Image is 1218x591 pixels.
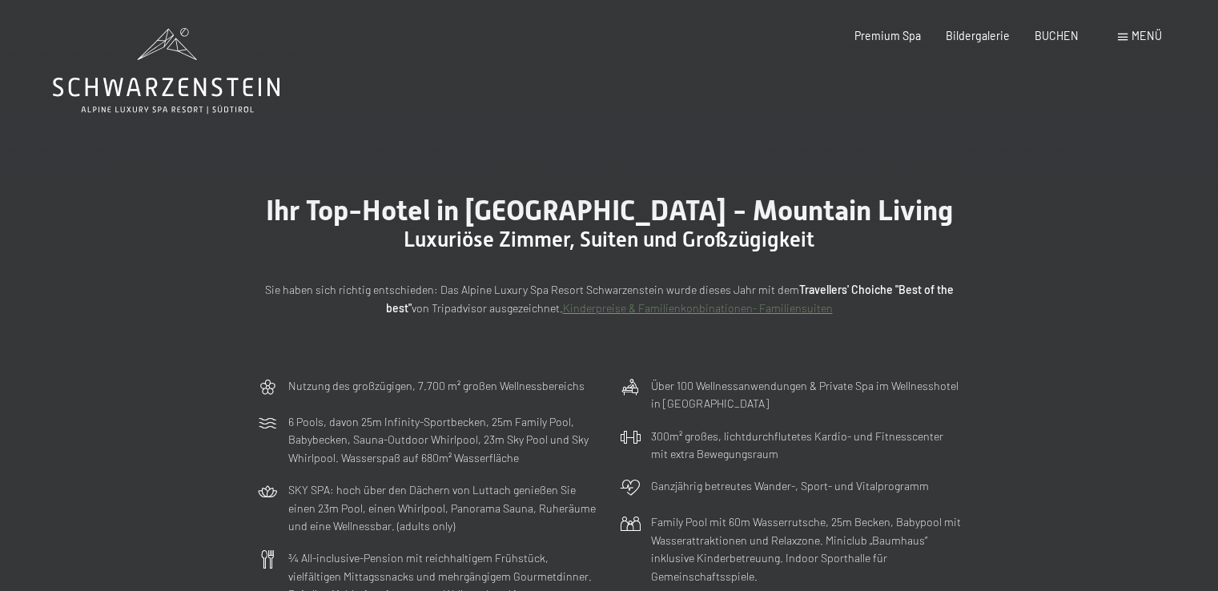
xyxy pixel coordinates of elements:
p: 300m² großes, lichtdurchflutetes Kardio- und Fitnesscenter mit extra Bewegungsraum [651,428,962,464]
p: Ganzjährig betreutes Wander-, Sport- und Vitalprogramm [651,477,929,496]
p: 6 Pools, davon 25m Infinity-Sportbecken, 25m Family Pool, Babybecken, Sauna-Outdoor Whirlpool, 23... [288,413,599,468]
a: Bildergalerie [946,29,1010,42]
span: Luxuriöse Zimmer, Suiten und Großzügigkeit [404,227,814,251]
p: Family Pool mit 60m Wasserrutsche, 25m Becken, Babypool mit Wasserattraktionen und Relaxzone. Min... [651,513,962,585]
span: Menü [1132,29,1162,42]
p: Nutzung des großzügigen, 7.700 m² großen Wellnessbereichs [288,377,585,396]
a: BUCHEN [1035,29,1079,42]
a: Kinderpreise & Familienkonbinationen- Familiensuiten [563,301,833,315]
strong: Travellers' Choiche "Best of the best" [386,283,954,315]
a: Premium Spa [854,29,921,42]
p: Über 100 Wellnessanwendungen & Private Spa im Wellnesshotel in [GEOGRAPHIC_DATA] [651,377,962,413]
p: SKY SPA: hoch über den Dächern von Luttach genießen Sie einen 23m Pool, einen Whirlpool, Panorama... [288,481,599,536]
p: Sie haben sich richtig entschieden: Das Alpine Luxury Spa Resort Schwarzenstein wurde dieses Jahr... [257,281,962,317]
span: Ihr Top-Hotel in [GEOGRAPHIC_DATA] - Mountain Living [266,194,953,227]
